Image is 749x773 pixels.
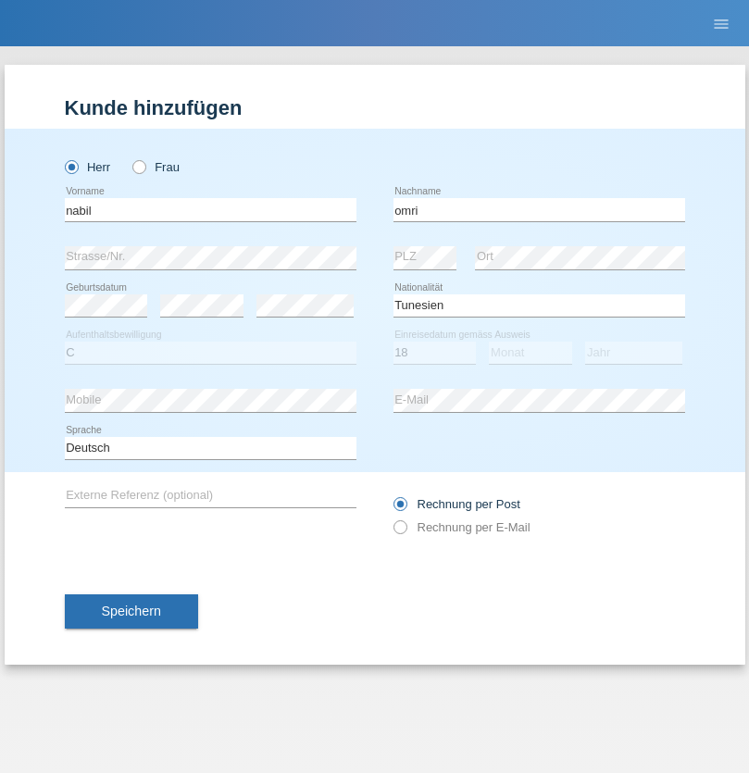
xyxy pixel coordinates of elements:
[65,160,77,172] input: Herr
[703,18,740,29] a: menu
[132,160,180,174] label: Frau
[132,160,144,172] input: Frau
[393,520,406,543] input: Rechnung per E-Mail
[102,604,161,618] span: Speichern
[712,15,730,33] i: menu
[65,594,198,630] button: Speichern
[65,160,111,174] label: Herr
[393,497,406,520] input: Rechnung per Post
[65,96,685,119] h1: Kunde hinzufügen
[393,520,531,534] label: Rechnung per E-Mail
[393,497,520,511] label: Rechnung per Post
